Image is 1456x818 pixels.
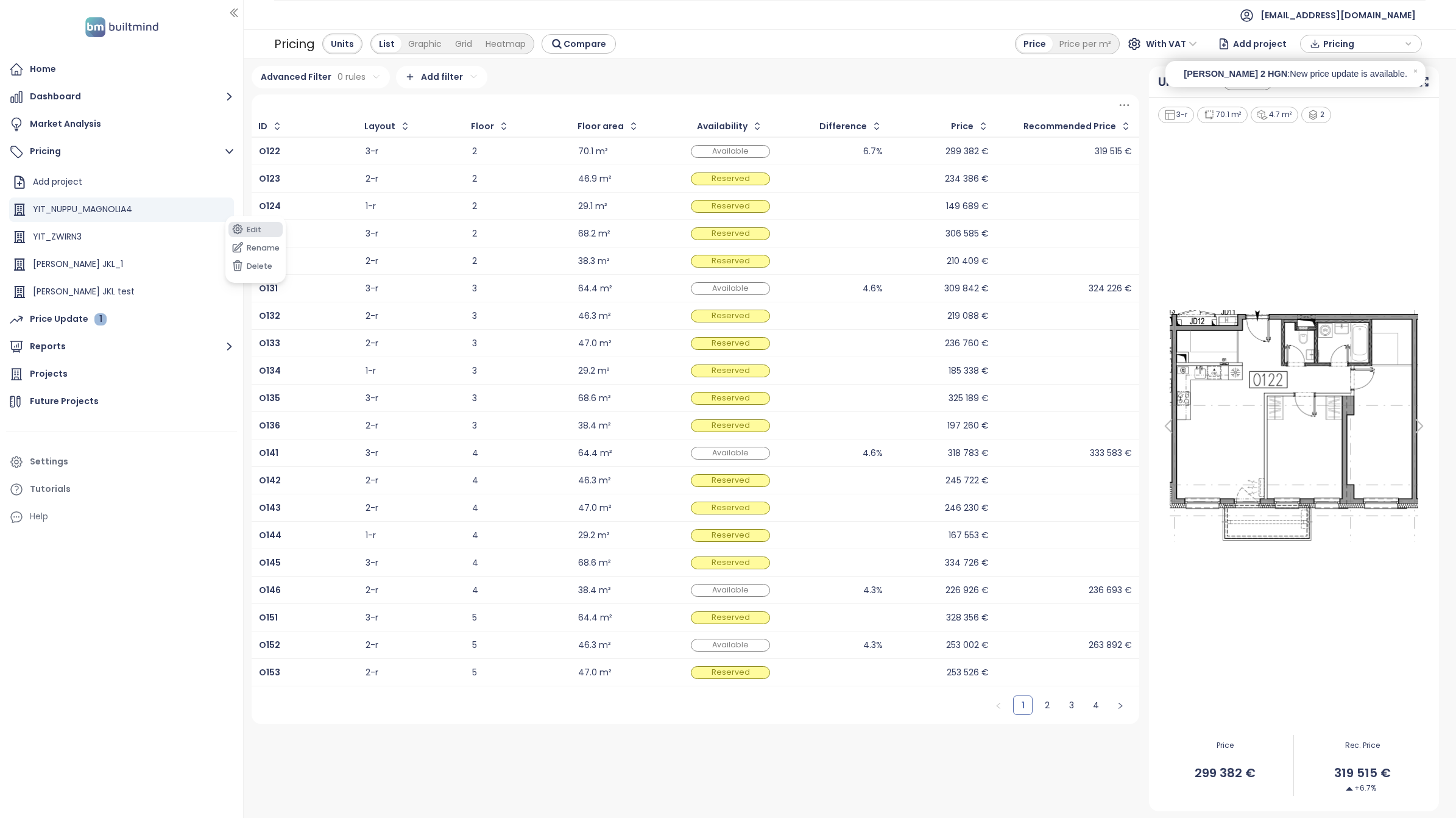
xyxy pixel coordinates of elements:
[578,614,612,622] div: 64.4 m²
[9,280,234,304] div: [PERSON_NAME] JKL test
[94,313,107,325] div: 1
[1086,695,1106,715] li: 4
[6,505,237,529] div: Help
[33,174,82,190] div: Add project
[259,310,280,322] b: O132
[578,586,611,594] div: 38.4 m²
[366,422,378,430] div: 2-r
[259,148,280,155] a: O122
[697,123,747,130] div: Availability
[691,310,770,322] div: Reserved
[259,172,280,185] b: O123
[947,669,989,677] div: 253 526 €
[9,252,234,277] div: [PERSON_NAME] JKL_1
[6,477,237,502] a: Tutorials
[259,614,278,622] a: O151
[9,170,234,194] div: Add project
[578,175,612,183] div: 46.9 m²
[691,447,770,460] div: Available
[366,477,378,485] div: 2-r
[259,394,280,402] a: O135
[366,641,378,649] div: 2-r
[947,257,989,265] div: 210 409 €
[945,559,989,567] div: 334 726 €
[472,614,564,622] div: 5
[6,57,237,82] a: Home
[448,35,479,52] div: Grid
[472,532,564,539] div: 4
[472,257,564,265] div: 2
[1146,35,1197,53] span: With VAT
[6,362,237,386] a: Projects
[30,482,71,497] div: Tutorials
[578,504,612,512] div: 47.0 m²
[1089,285,1132,293] div: 324 226 €
[259,639,280,651] b: O152
[947,312,989,320] div: 219 088 €
[691,227,770,240] div: Reserved
[1323,35,1402,53] span: Pricing
[472,477,564,485] div: 4
[691,337,770,350] div: Reserved
[691,639,770,652] div: Available
[945,340,989,347] div: 236 760 €
[259,337,280,349] b: O133
[945,477,989,485] div: 245 722 €
[691,172,770,185] div: Reserved
[1017,35,1053,52] div: Price
[1346,783,1376,794] span: +6.7%
[863,641,883,649] div: 4.3%
[1062,696,1081,714] a: 3
[6,112,237,137] a: Market Analysis
[691,502,770,514] div: Reserved
[1095,148,1132,155] div: 319 515 €
[691,365,770,377] div: Reserved
[472,641,564,649] div: 5
[33,229,82,244] div: YIT_ZWIRN3
[6,140,237,164] button: Pricing
[949,367,989,375] div: 185 338 €
[9,225,234,249] div: YIT_ZWIRN3
[472,367,564,375] div: 3
[1346,785,1353,792] img: Decrease
[479,35,532,52] div: Heatmap
[259,586,281,594] a: O146
[948,449,989,457] div: 318 783 €
[82,15,162,40] img: logo
[863,586,883,594] div: 4.3%
[259,559,281,567] a: O145
[1301,107,1331,123] div: 2
[259,175,280,183] a: O123
[259,312,280,320] a: O132
[1158,73,1215,91] div: Unit O122
[259,477,281,485] a: O142
[691,255,770,268] div: Reserved
[578,123,624,130] div: Floor area
[1090,449,1132,457] div: 333 583 €
[228,222,283,237] button: Edit
[6,389,237,414] a: Future Projects
[472,175,564,183] div: 2
[1233,33,1287,55] span: Add project
[366,532,376,539] div: 1-r
[472,202,564,210] div: 2
[578,641,611,649] div: 46.3 m²
[30,116,101,132] div: Market Analysis
[472,586,564,594] div: 4
[691,392,770,405] div: Reserved
[259,504,281,512] a: O143
[372,35,401,52] div: List
[472,394,564,402] div: 3
[578,367,610,375] div: 29.2 m²
[366,285,378,293] div: 3-r
[366,175,378,183] div: 2-r
[691,611,770,624] div: Reserved
[471,123,494,130] div: Floor
[951,123,974,130] div: Price
[1089,641,1132,649] div: 263 892 €
[1287,67,1407,81] p: : New price update is available.
[258,123,267,130] div: ID
[259,532,281,539] a: O144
